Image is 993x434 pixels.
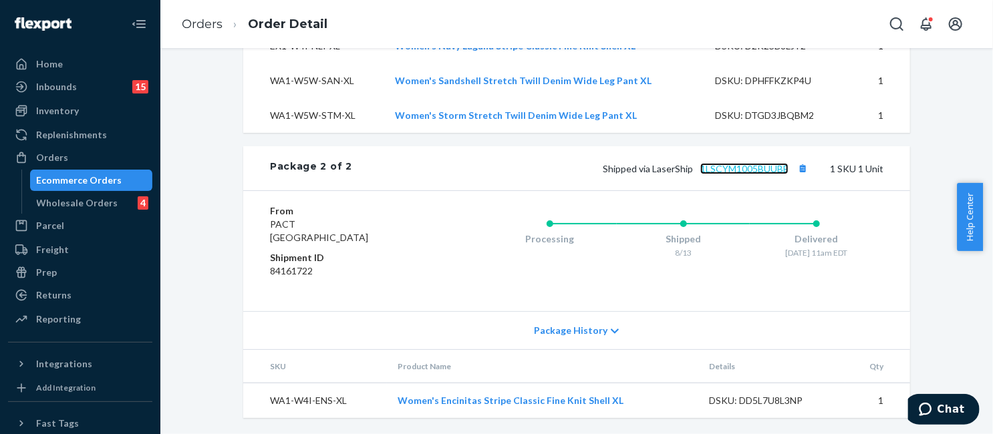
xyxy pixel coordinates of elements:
div: Reporting [36,312,81,326]
a: Women's Sandshell Stretch Twill Denim Wide Leg Pant XL [396,75,652,86]
a: Prep [8,262,152,283]
a: Wholesale Orders4 [30,192,153,214]
button: Help Center [957,183,983,251]
button: Open account menu [942,11,969,37]
button: Fast Tags [8,413,152,434]
div: Inbounds [36,80,77,93]
td: 1 [851,63,910,98]
a: Women's Storm Stretch Twill Denim Wide Leg Pant XL [396,110,637,121]
div: Processing [483,232,617,246]
div: DSKU: DTGD3JBQBM2 [715,109,841,122]
img: Flexport logo [15,17,72,31]
a: Orders [8,147,152,168]
dt: From [270,204,430,218]
a: Add Integration [8,380,152,396]
th: Product Name [387,350,698,383]
div: 1 SKU 1 Unit [352,160,883,177]
a: Ecommerce Orders [30,170,153,191]
div: Shipped [617,232,750,246]
a: Inventory [8,100,152,122]
button: Integrations [8,353,152,375]
button: Open Search Box [883,11,910,37]
button: Copy tracking number [794,160,811,177]
div: Parcel [36,219,64,232]
div: Package 2 of 2 [270,160,352,177]
dd: 84161722 [270,264,430,278]
div: DSKU: DD5L7U8L3NP [709,394,835,407]
td: 1 [851,98,910,133]
div: Wholesale Orders [37,196,118,210]
button: Close Navigation [126,11,152,37]
a: Parcel [8,215,152,236]
th: Details [698,350,845,383]
div: 15 [132,80,148,93]
div: Delivered [750,232,883,246]
th: Qty [845,350,910,383]
div: Returns [36,288,72,302]
th: SKU [243,350,387,383]
a: Returns [8,284,152,306]
a: 1LSCYM1005BUUBE [700,163,789,174]
span: Shipped via LaserShip [603,163,811,174]
div: Orders [36,151,68,164]
dt: Shipment ID [270,251,430,264]
a: Reporting [8,308,152,330]
td: WA1-W5W-STM-XL [243,98,385,133]
a: Inbounds15 [8,76,152,97]
div: Integrations [36,357,92,371]
div: Fast Tags [36,417,79,430]
div: [DATE] 11am EDT [750,247,883,258]
div: 4 [138,196,148,210]
td: 1 [845,383,910,419]
a: Orders [182,17,223,31]
div: Inventory [36,104,79,118]
div: Add Integration [36,382,96,393]
a: Order Detail [248,17,327,31]
ol: breadcrumbs [171,5,338,44]
a: Home [8,53,152,75]
div: Prep [36,266,57,279]
a: Replenishments [8,124,152,146]
div: DSKU: DPHFFKZKP4U [715,74,841,87]
div: Replenishments [36,128,107,142]
span: PACT [GEOGRAPHIC_DATA] [270,218,368,243]
span: Package History [534,324,607,337]
td: WA1-W4I-ENS-XL [243,383,387,419]
td: WA1-W5W-SAN-XL [243,63,385,98]
div: Freight [36,243,69,256]
iframe: Opens a widget where you can chat to one of our agents [908,394,980,427]
a: Women's Encinitas Stripe Classic Fine Knit Shell XL [398,395,623,406]
a: Freight [8,239,152,260]
button: Open notifications [913,11,940,37]
div: 8/13 [617,247,750,258]
div: Ecommerce Orders [37,174,122,187]
div: Home [36,57,63,71]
